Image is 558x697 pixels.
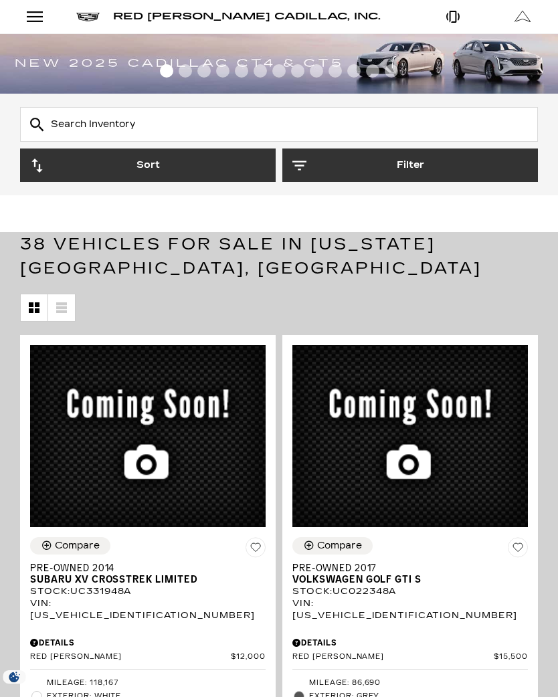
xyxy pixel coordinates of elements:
span: Volkswagen Golf GTI S [292,574,518,585]
span: $12,000 [231,652,266,662]
button: Filter [282,148,538,182]
button: Save Vehicle [508,537,528,563]
span: Go to slide 5 [235,64,248,78]
span: Red [PERSON_NAME] [30,652,231,662]
li: Mileage: 86,690 [292,676,528,690]
button: Sort [20,148,276,182]
div: Pricing Details - Pre-Owned 2017 Volkswagen Golf GTI S [292,637,528,649]
img: 2017 Volkswagen Golf GTI S [292,345,528,526]
div: Pricing Details - Pre-Owned 2014 Subaru XV Crosstrek Limited [30,637,266,649]
a: Red [PERSON_NAME] Cadillac, Inc. [113,7,381,26]
a: Pre-Owned 2014Subaru XV Crosstrek Limited [30,563,266,585]
button: Compare Vehicle [292,537,373,555]
span: Go to slide 11 [347,64,361,78]
span: Pre-Owned 2014 [30,563,256,574]
div: VIN: [US_VEHICLE_IDENTIFICATION_NUMBER] [30,597,266,621]
span: Go to slide 6 [254,64,267,78]
span: Go to slide 13 [385,64,398,78]
a: Red [PERSON_NAME] $15,500 [292,652,528,662]
li: Mileage: 118,167 [30,676,266,690]
img: 2014 Subaru XV Crosstrek Limited [30,345,266,526]
button: Save Vehicle [246,537,266,563]
span: Go to slide 9 [310,64,323,78]
span: Go to slide 3 [197,64,211,78]
button: Compare Vehicle [30,537,110,555]
span: Go to slide 1 [160,64,173,78]
div: VIN: [US_VEHICLE_IDENTIFICATION_NUMBER] [292,597,528,621]
span: Pre-Owned 2017 [292,563,518,574]
div: Compare [317,540,362,552]
a: Pre-Owned 2017Volkswagen Golf GTI S [292,563,528,585]
span: Red [PERSON_NAME] Cadillac, Inc. [113,11,381,22]
div: Stock : UC331948A [30,585,266,597]
span: Go to slide 8 [291,64,304,78]
a: Cadillac logo [76,7,100,26]
span: Go to slide 12 [366,64,379,78]
span: Go to slide 4 [216,64,229,78]
div: Compare [55,540,100,552]
input: Search Inventory [20,107,538,142]
span: $15,500 [494,652,528,662]
img: Cadillac logo [76,13,100,21]
div: Stock : UC022348A [292,585,528,597]
span: Subaru XV Crosstrek Limited [30,574,256,585]
span: Go to slide 2 [179,64,192,78]
span: 38 Vehicles for Sale in [US_STATE][GEOGRAPHIC_DATA], [GEOGRAPHIC_DATA] [20,235,482,278]
span: Red [PERSON_NAME] [292,652,494,662]
a: Red [PERSON_NAME] $12,000 [30,652,266,662]
span: Go to slide 7 [272,64,286,78]
span: Go to slide 10 [329,64,342,78]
